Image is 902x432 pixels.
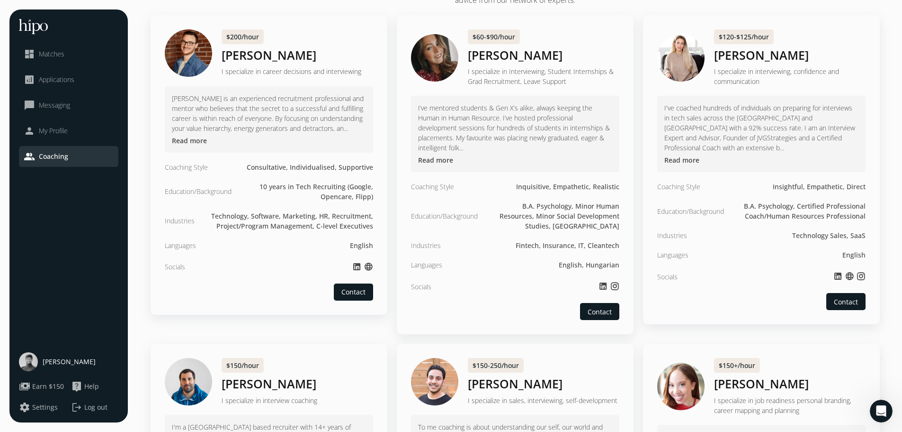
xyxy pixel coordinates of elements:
[172,136,207,146] button: Read more
[71,402,118,413] button: logoutLog out
[24,125,35,137] span: person
[34,183,89,193] div: [PERSON_NAME]
[165,262,185,272] div: Socials
[34,34,526,41] span: Hi there 😀 ​ Welcome to Hipo! We are a hiring marketplace matching high-potential talent to high-...
[516,240,619,250] div: Fintech, Insurance, IT, Cleantech
[71,381,118,392] a: live_helpHelp
[559,260,619,270] div: English, Hungarian
[468,375,617,393] h2: [PERSON_NAME]
[39,75,74,84] span: Applications
[24,74,114,85] a: analyticsApplications
[37,320,57,326] span: Home
[32,403,58,412] span: Settings
[11,68,30,87] img: Profile image for Parveen
[34,174,658,182] span: Hi [PERSON_NAME], Want to maximize your chances of landing an interview and getting hired? Watch ...
[657,230,687,240] div: Industries
[39,152,68,161] span: Coaching
[19,381,30,392] span: payments
[350,240,373,250] div: English
[24,48,35,60] span: dashboard
[657,182,700,192] div: Coaching Style
[124,320,160,326] span: Messages
[714,375,866,393] h2: [PERSON_NAME]
[44,250,146,269] button: Send us a message
[34,43,89,53] div: [PERSON_NAME]
[11,33,30,52] img: Profile image for Adam
[19,352,38,371] img: user-photo
[714,46,866,64] h2: [PERSON_NAME]
[34,69,526,76] span: Hi there 😀 ​ Welcome to Hipo! We are a hiring marketplace matching high-potential talent to high-...
[714,358,760,373] div: $150+/hour
[714,395,866,415] p: I specialize in job readiness personal branding, career mapping and planning
[39,101,70,110] span: Messaging
[34,218,49,228] div: Hipo
[90,78,117,88] div: • [DATE]
[11,209,30,228] img: Profile image for John
[34,113,89,123] div: [PERSON_NAME]
[19,19,48,34] img: hh-logo-white
[468,46,619,64] h2: [PERSON_NAME]
[34,279,866,287] span: Hi! 😀 ­­ Welcome to our growing network of top professionals in [GEOGRAPHIC_DATA]! Sign up to dis...
[247,162,373,172] div: Consultative, Individualised, Supportive
[11,103,30,122] img: Profile image for Parveen
[34,253,49,263] div: Hipo
[792,230,866,240] div: Technology Sales, SaaS
[222,66,361,76] p: I specialize in career decisions and interviewing
[487,201,619,231] div: B.A. Psychology, Minor Human Resources, Minor Social Development Studies, [GEOGRAPHIC_DATA]
[714,66,866,86] p: I specialize in interviewing, confidence and communication
[411,282,431,292] div: Socials
[19,381,64,392] button: paymentsEarn $150
[24,100,35,111] span: chat_bubble_outline
[90,43,117,53] div: • 2h ago
[165,240,196,250] div: Languages
[43,357,96,367] span: [PERSON_NAME]
[51,218,77,228] div: • [DATE]
[39,49,64,59] span: Matches
[172,93,366,133] p: [PERSON_NAME] is an experienced recruitment professional and mentor who believes that the secret ...
[11,138,30,157] img: Profile image for John
[222,395,317,405] p: I specialize in interview coaching
[84,382,99,391] span: Help
[19,402,66,413] a: settingsSettings
[19,402,30,413] span: settings
[468,358,524,373] div: $150-250/hour
[90,183,117,193] div: • [DATE]
[468,29,520,44] div: $60-$90/hour
[24,48,114,60] a: dashboardMatches
[580,303,619,320] a: Contact
[657,206,724,216] div: Education/Background
[664,155,699,165] button: Read more
[418,103,612,153] p: I’ve mentored students & Gen X’s alike, always keeping the Human in Human Resource. I’ve hosted p...
[165,186,232,196] div: Education/Background
[826,293,866,310] a: Contact
[664,103,858,153] p: I've coached hundreds of individuals on preparing for interviews in tech sales across the [GEOGRA...
[411,182,454,192] div: Coaching Style
[71,381,99,392] button: live_helpHelp
[19,402,58,413] button: settingsSettings
[334,284,373,301] a: Contact
[11,279,30,298] img: Profile image for John
[34,209,461,217] span: Hi there 😀 Welcome to our growing network of top professionals in [GEOGRAPHIC_DATA]! How can we h...
[411,240,441,250] div: Industries
[24,74,35,85] span: analytics
[204,211,373,231] div: Technology, Software, Marketing, HR, Recruitment, Project/Program Management, C-level Executives
[39,126,68,136] span: My Profile
[34,139,543,147] span: Hi there 😀 Welcome to HiredHippo! We are a hiring marketplace matching high-potential talent to h...
[24,125,114,137] a: personMy Profile
[32,382,64,391] span: Earn $150
[842,250,866,260] div: English
[24,151,114,162] a: peopleCoaching
[70,4,121,20] h1: Messages
[516,182,619,192] div: Inquisitive, Empathetic, Realistic
[733,201,866,221] div: B.A. Psychology, Certified Professional Coach/Human Resources Professional
[468,395,617,405] p: I specialize in sales, interviewing, self-development
[71,381,82,392] span: live_help
[34,244,866,252] span: Hi! 😀 ­­ Welcome to our growing network of top professionals in [GEOGRAPHIC_DATA]! Sign up to dis...
[411,260,442,270] div: Languages
[51,288,77,298] div: • [DATE]
[468,66,619,86] p: I specialize in Interviewing, Student Internships & Grad Recruitment, Leave Support
[51,148,77,158] div: • [DATE]
[870,400,893,423] iframe: To enrich screen reader interactions, please activate Accessibility in Grammarly extension settings
[11,174,30,193] div: Profile image for Kara
[166,4,183,21] div: Close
